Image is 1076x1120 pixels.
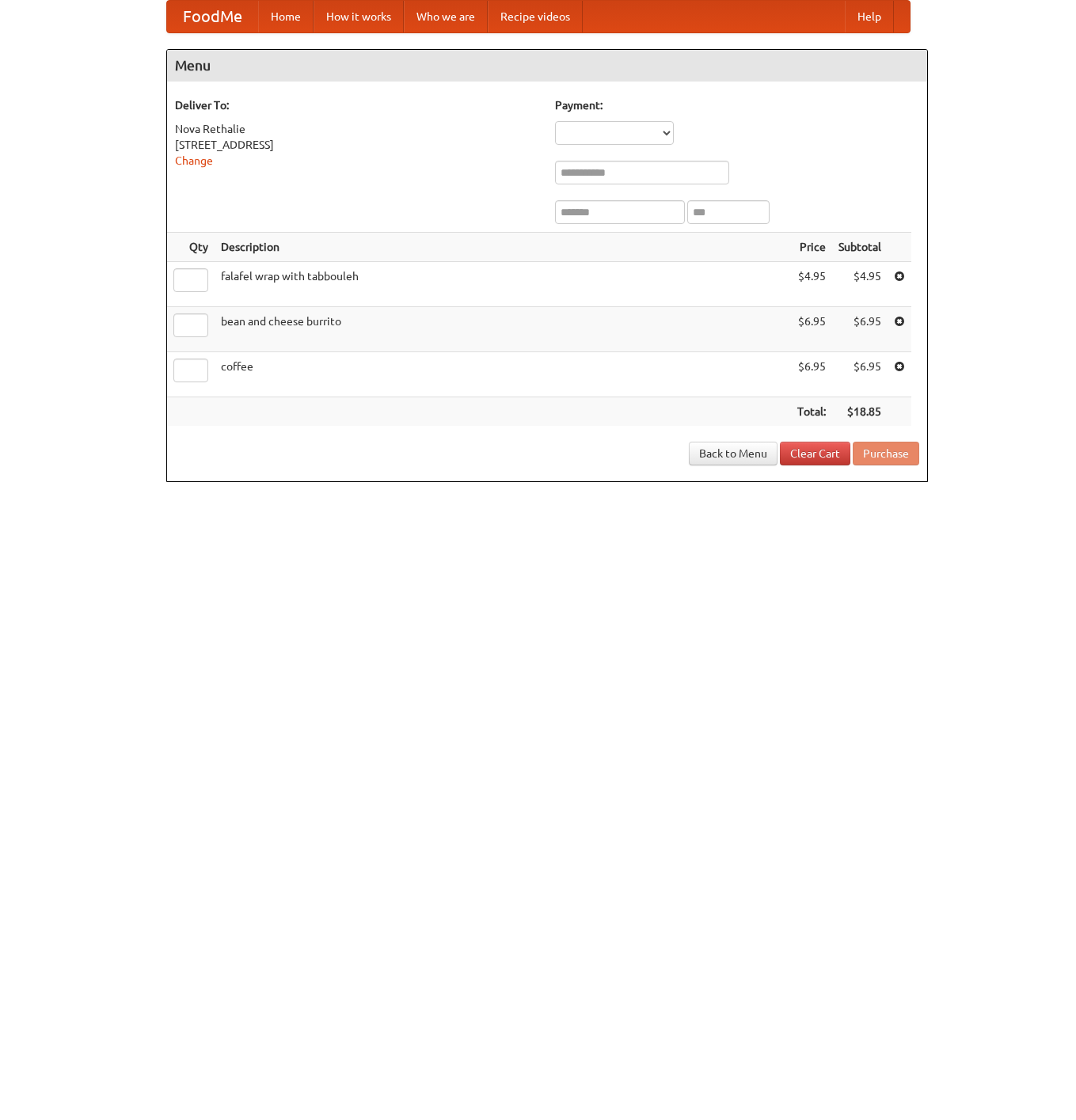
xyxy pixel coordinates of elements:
th: Description [215,233,791,262]
td: bean and cheese burrito [215,307,791,352]
th: Qty [167,233,215,262]
th: Subtotal [832,233,888,262]
td: $6.95 [791,307,832,352]
h4: Menu [167,50,927,82]
td: falafel wrap with tabbouleh [215,262,791,307]
h5: Deliver To: [175,97,539,113]
a: Change [175,154,213,167]
a: Home [258,1,314,32]
div: [STREET_ADDRESS] [175,137,539,153]
div: Nova Rethalie [175,121,539,137]
td: coffee [215,352,791,397]
a: How it works [314,1,404,32]
th: Total: [791,397,832,427]
button: Purchase [853,442,919,465]
h5: Payment: [555,97,919,113]
td: $4.95 [791,262,832,307]
td: $6.95 [832,307,888,352]
a: FoodMe [167,1,258,32]
th: Price [791,233,832,262]
td: $6.95 [791,352,832,397]
a: Clear Cart [780,442,850,465]
th: $18.85 [832,397,888,427]
a: Help [845,1,894,32]
td: $4.95 [832,262,888,307]
a: Recipe videos [488,1,583,32]
a: Back to Menu [689,442,778,465]
td: $6.95 [832,352,888,397]
a: Who we are [404,1,488,32]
